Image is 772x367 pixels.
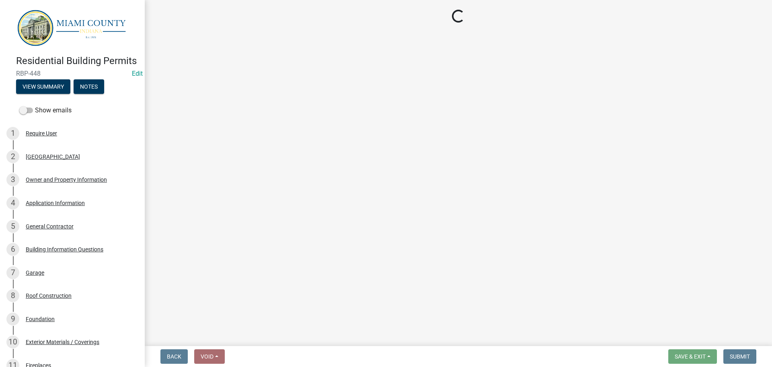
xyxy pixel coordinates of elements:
div: 7 [6,266,19,279]
button: Void [194,349,225,364]
button: Back [160,349,188,364]
div: General Contractor [26,224,74,229]
button: View Summary [16,79,70,94]
div: 4 [6,197,19,209]
div: 10 [6,336,19,348]
div: Require User [26,131,57,136]
div: Owner and Property Information [26,177,107,182]
div: 2 [6,150,19,163]
wm-modal-confirm: Notes [74,84,104,91]
label: Show emails [19,106,72,115]
div: 8 [6,289,19,302]
img: Miami County, Indiana [16,8,132,47]
span: RBP-448 [16,70,129,77]
div: 9 [6,313,19,326]
a: Edit [132,70,143,77]
span: Submit [730,353,750,360]
wm-modal-confirm: Edit Application Number [132,70,143,77]
div: Application Information [26,200,85,206]
span: Void [201,353,214,360]
div: 6 [6,243,19,256]
div: Exterior Materials / Coverings [26,339,99,345]
div: 5 [6,220,19,233]
div: Foundation [26,316,55,322]
div: Garage [26,270,44,276]
button: Save & Exit [668,349,717,364]
wm-modal-confirm: Summary [16,84,70,91]
div: 1 [6,127,19,140]
span: Save & Exit [675,353,706,360]
button: Submit [723,349,756,364]
div: [GEOGRAPHIC_DATA] [26,154,80,160]
div: 3 [6,173,19,186]
button: Notes [74,79,104,94]
div: Roof Construction [26,293,72,299]
div: Building Information Questions [26,247,103,252]
h4: Residential Building Permits [16,55,138,67]
span: Back [167,353,181,360]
